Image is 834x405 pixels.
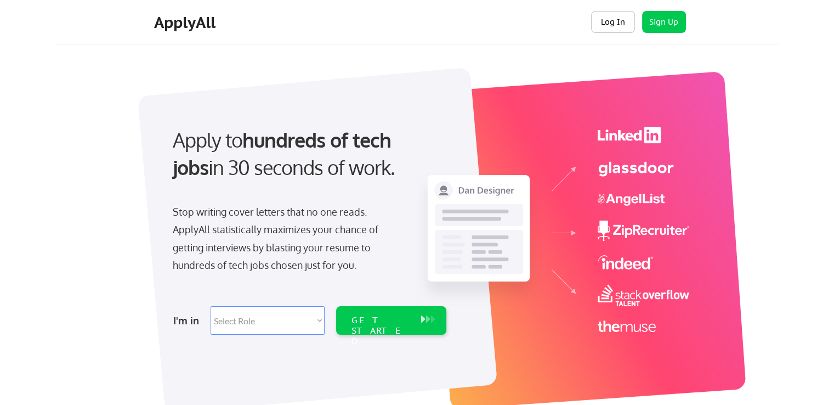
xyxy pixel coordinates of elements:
div: ApplyAll [154,13,219,32]
div: Stop writing cover letters that no one reads. ApplyAll statistically maximizes your chance of get... [173,203,398,274]
div: Apply to in 30 seconds of work. [173,126,442,182]
div: I'm in [173,312,204,329]
button: Log In [591,11,635,33]
strong: hundreds of tech jobs [173,127,396,179]
div: GET STARTED [351,315,410,347]
button: Sign Up [642,11,686,33]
